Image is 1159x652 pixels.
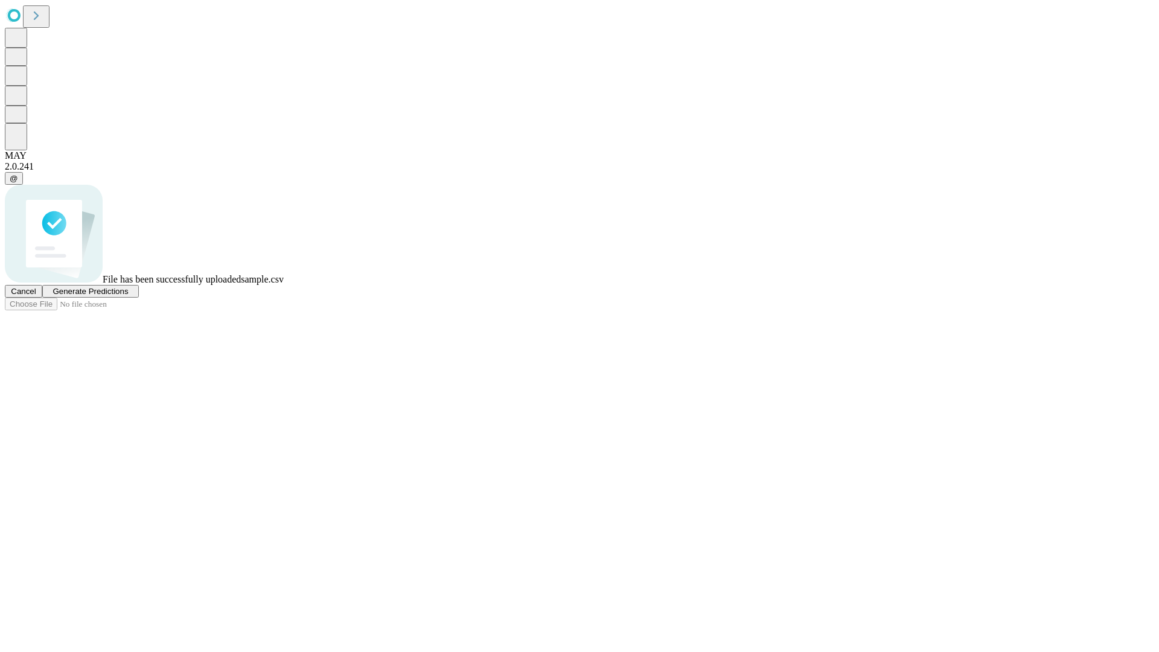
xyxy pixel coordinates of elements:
span: sample.csv [241,274,284,284]
span: Generate Predictions [53,287,128,296]
div: 2.0.241 [5,161,1154,172]
div: MAY [5,150,1154,161]
button: @ [5,172,23,185]
span: @ [10,174,18,183]
span: Cancel [11,287,36,296]
button: Cancel [5,285,42,298]
button: Generate Predictions [42,285,139,298]
span: File has been successfully uploaded [103,274,241,284]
